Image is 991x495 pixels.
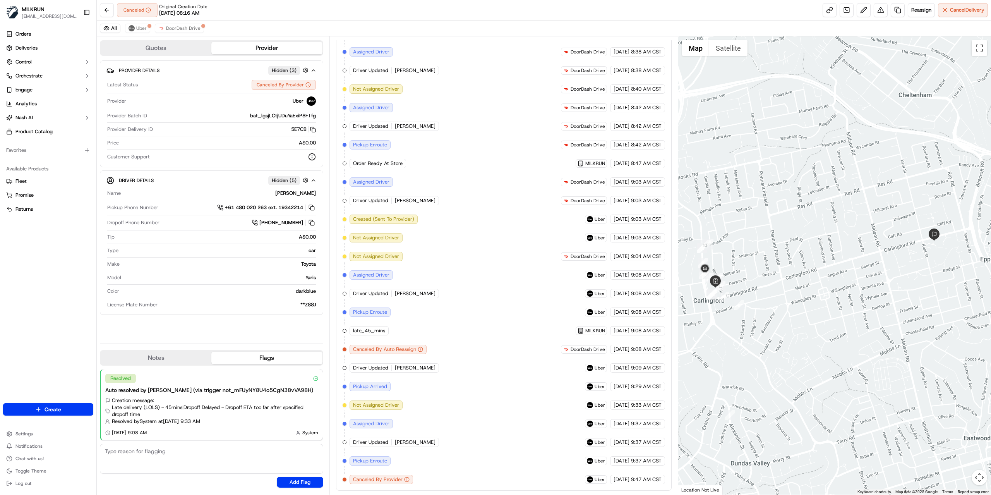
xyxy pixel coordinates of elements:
[3,112,93,124] button: Nash AI
[614,383,629,390] span: [DATE]
[614,104,629,111] span: [DATE]
[100,24,120,33] button: All
[353,383,387,390] span: Pickup Arrived
[15,455,44,462] span: Chat with us!
[595,383,605,390] span: Uber
[3,84,93,96] button: Engage
[938,3,988,17] button: CancelDelivery
[631,86,662,93] span: 8:40 AM CST
[395,123,435,130] span: [PERSON_NAME]
[15,100,37,107] span: Analytics
[734,300,744,310] div: 2
[353,141,387,148] span: Pickup Enroute
[713,273,723,283] div: 5
[703,239,713,249] div: 6
[587,476,593,483] img: uber-new-logo.jpeg
[595,235,605,241] span: Uber
[353,439,388,446] span: Driver Updated
[252,218,316,227] a: [PHONE_NUMBER]
[571,123,605,129] span: DoorDash Drive
[709,40,748,56] button: Show satellite imagery
[707,289,717,299] div: 11
[563,198,569,204] img: doordash_logo_v2.png
[631,346,662,353] span: 9:08 AM CST
[698,258,708,268] div: 15
[595,309,605,315] span: Uber
[631,104,662,111] span: 8:42 AM CST
[107,234,115,241] span: Tip
[136,25,147,31] span: Uber
[112,404,318,418] span: Late delivery (LOLS) - 45mins | Dropoff Delayed - Dropoff ETA too far after specified dropoff time
[706,290,716,300] div: 10
[3,403,93,416] button: Create
[631,476,662,483] span: 9:47 AM CST
[119,177,154,184] span: Driver Details
[3,163,93,175] div: Available Products
[563,105,569,111] img: doordash_logo_v2.png
[563,346,569,352] img: doordash_logo_v2.png
[614,420,629,427] span: [DATE]
[112,430,147,436] span: [DATE] 9:08 AM
[614,86,629,93] span: [DATE]
[122,288,316,295] div: darkblue
[595,216,605,222] span: Uber
[353,160,403,167] span: Order Ready At Store
[3,428,93,439] button: Settings
[631,141,662,148] span: 8:42 AM CST
[45,406,61,413] span: Create
[15,178,27,185] span: Fleet
[908,3,935,17] button: Reassign
[272,67,297,74] span: Hidden ( 3 )
[272,177,297,184] span: Hidden ( 5 )
[6,206,90,213] a: Returns
[587,272,593,278] img: uber-new-logo.jpeg
[15,480,31,486] span: Log out
[3,98,93,110] a: Analytics
[395,290,435,297] span: [PERSON_NAME]
[15,128,53,135] span: Product Catalog
[122,247,316,254] div: car
[587,383,593,390] img: uber-new-logo.jpeg
[118,234,316,241] div: A$0.00
[587,421,593,427] img: uber-new-logo.jpeg
[101,42,211,54] button: Quotes
[159,10,199,17] span: [DATE] 08:16 AM
[631,457,662,464] span: 9:37 AM CST
[585,160,605,167] span: MILKRUN
[22,13,77,19] button: [EMAIL_ADDRESS][DOMAIN_NAME]
[680,485,706,495] a: Open this area in Google Maps (opens a new window)
[595,458,605,464] span: Uber
[682,40,709,56] button: Show street map
[250,112,316,119] span: bat_lgsjLCtjUDuYaExiP8FTfg
[3,203,93,215] button: Returns
[614,476,629,483] span: [DATE]
[631,439,662,446] span: 9:37 AM CST
[395,439,435,446] span: [PERSON_NAME]
[299,139,316,146] span: A$0.00
[631,67,662,74] span: 8:38 AM CST
[571,346,605,352] span: DoorDash Drive
[117,3,158,17] div: Canceled
[6,6,19,19] img: MILKRUN
[3,42,93,54] a: Deliveries
[614,234,629,241] span: [DATE]
[631,48,662,55] span: 8:38 AM CST
[107,153,150,160] span: Customer Support
[107,247,118,254] span: Type
[217,203,316,212] a: +61 480 020 263 ext. 19342214
[107,219,159,226] span: Dropoff Phone Number
[571,86,605,92] span: DoorDash Drive
[15,45,38,52] span: Deliveries
[268,65,310,75] button: Hidden (3)
[614,141,629,148] span: [DATE]
[15,58,32,65] span: Control
[252,80,316,90] button: Canceled By Provider
[353,290,388,297] span: Driver Updated
[587,402,593,408] img: uber-new-logo.jpeg
[107,112,147,119] span: Provider Batch ID
[614,457,629,464] span: [DATE]
[105,374,136,383] div: Resolved
[3,189,93,201] button: Promise
[395,67,435,74] span: [PERSON_NAME]
[571,253,605,260] span: DoorDash Drive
